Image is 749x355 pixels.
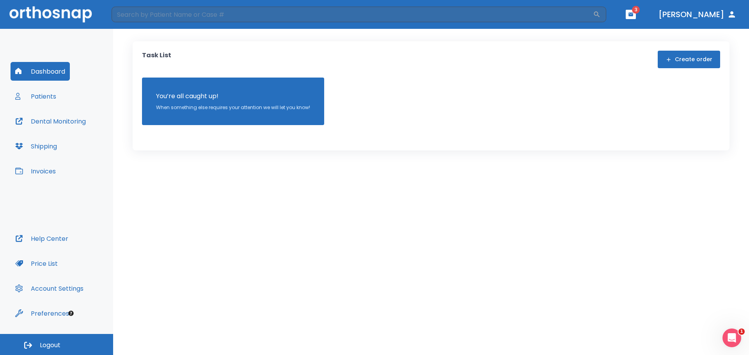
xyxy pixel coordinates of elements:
[722,329,741,347] iframe: Intercom live chat
[11,229,73,248] button: Help Center
[11,254,62,273] button: Price List
[11,162,60,180] button: Invoices
[738,329,745,335] span: 1
[658,51,720,68] button: Create order
[40,341,60,350] span: Logout
[11,304,74,323] button: Preferences
[156,104,310,111] p: When something else requires your attention we will let you know!
[11,137,62,155] button: Shipping
[655,7,740,21] button: [PERSON_NAME]
[156,92,310,101] p: You’re all caught up!
[11,87,61,106] button: Patients
[11,112,91,131] button: Dental Monitoring
[632,6,640,14] span: 3
[112,7,593,22] input: Search by Patient Name or Case #
[11,279,88,298] button: Account Settings
[142,51,171,68] p: Task List
[9,6,92,22] img: Orthosnap
[67,310,75,317] div: Tooltip anchor
[11,62,70,81] button: Dashboard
